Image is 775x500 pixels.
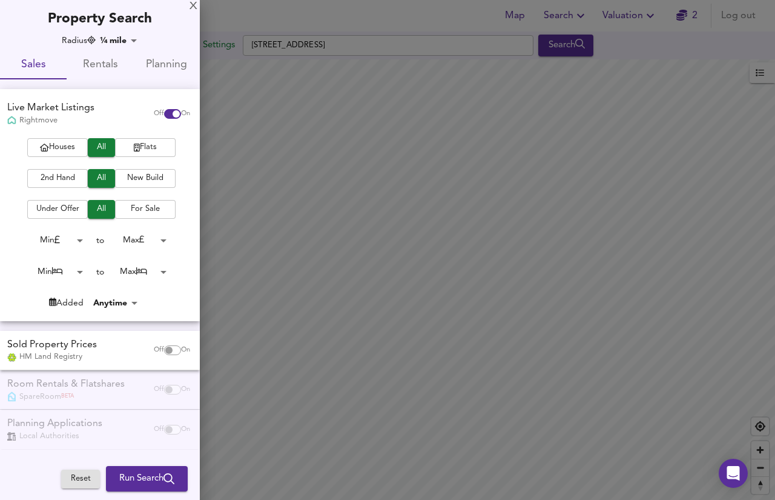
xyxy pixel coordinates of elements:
[154,345,164,355] span: Off
[33,172,82,185] span: 2nd Hand
[21,262,87,281] div: Min
[94,141,109,155] span: All
[88,138,115,157] button: All
[181,345,190,355] span: On
[21,231,87,250] div: Min
[181,109,190,119] span: On
[33,202,82,216] span: Under Offer
[27,138,88,157] button: Houses
[74,56,126,75] span: Rentals
[7,101,94,115] div: Live Market Listings
[7,352,97,362] div: HM Land Registry
[7,56,59,75] span: Sales
[94,202,109,216] span: All
[106,466,188,492] button: Run Search
[49,297,84,309] div: Added
[7,116,16,126] img: Rightmove
[115,169,176,188] button: New Build
[88,200,115,219] button: All
[90,297,142,309] div: Anytime
[96,35,141,47] div: ¼ mile
[96,235,104,247] div: to
[121,202,170,216] span: For Sale
[104,231,171,250] div: Max
[67,472,94,486] span: Reset
[7,115,94,126] div: Rightmove
[62,35,96,47] div: Radius
[115,138,176,157] button: Flats
[121,172,170,185] span: New Build
[33,141,82,155] span: Houses
[119,471,174,487] span: Run Search
[121,141,170,155] span: Flats
[27,200,88,219] button: Under Offer
[27,169,88,188] button: 2nd Hand
[96,266,104,278] div: to
[94,172,109,185] span: All
[719,459,748,488] div: Open Intercom Messenger
[154,109,164,119] span: Off
[88,169,115,188] button: All
[7,353,16,362] img: Land Registry
[61,470,100,488] button: Reset
[115,200,176,219] button: For Sale
[140,56,193,75] span: Planning
[104,262,171,281] div: Max
[190,2,197,11] div: X
[7,338,97,352] div: Sold Property Prices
